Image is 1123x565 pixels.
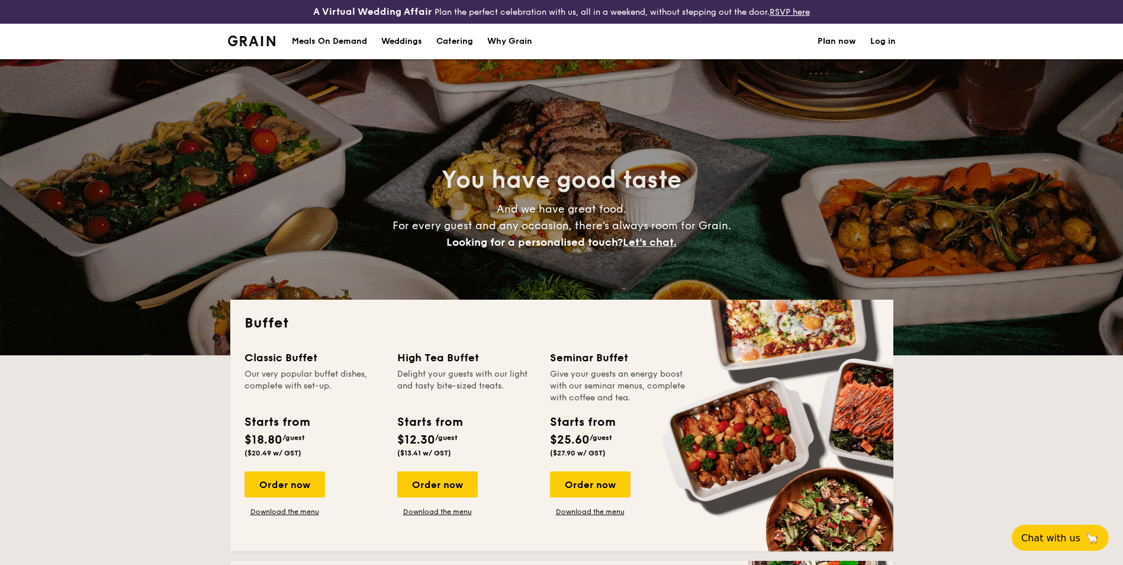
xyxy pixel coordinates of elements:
[435,434,458,442] span: /guest
[550,413,614,431] div: Starts from
[381,24,422,59] div: Weddings
[244,413,309,431] div: Starts from
[487,24,532,59] div: Why Grain
[244,507,325,516] a: Download the menu
[550,471,630,497] div: Order now
[550,449,606,457] span: ($27.90 w/ GST)
[818,24,856,59] a: Plan now
[285,24,374,59] a: Meals On Demand
[870,24,896,59] a: Log in
[1012,525,1109,551] button: Chat with us🦙
[292,24,367,59] div: Meals On Demand
[228,36,276,46] img: Grain
[244,433,282,447] span: $18.80
[550,507,630,516] a: Download the menu
[550,349,688,366] div: Seminar Buffet
[374,24,429,59] a: Weddings
[397,413,462,431] div: Starts from
[480,24,539,59] a: Why Grain
[590,434,612,442] span: /guest
[221,5,903,19] div: Plan the perfect celebration with us, all in a weekend, without stepping out the door.
[244,314,879,333] h2: Buffet
[550,433,590,447] span: $25.60
[429,24,480,59] a: Catering
[397,471,478,497] div: Order now
[282,434,305,442] span: /guest
[397,449,451,457] span: ($13.41 w/ GST)
[397,507,478,516] a: Download the menu
[244,471,325,497] div: Order now
[550,368,688,404] div: Give your guests an energy boost with our seminar menus, complete with coffee and tea.
[244,349,383,366] div: Classic Buffet
[313,5,432,19] h4: A Virtual Wedding Affair
[244,368,383,404] div: Our very popular buffet dishes, complete with set-up.
[1021,532,1080,544] span: Chat with us
[397,349,536,366] div: High Tea Buffet
[397,433,435,447] span: $12.30
[397,368,536,404] div: Delight your guests with our light and tasty bite-sized treats.
[228,36,276,46] a: Logotype
[770,7,810,17] a: RSVP here
[1085,531,1099,545] span: 🦙
[436,24,473,59] h1: Catering
[244,449,301,457] span: ($20.49 w/ GST)
[623,236,677,249] span: Let's chat.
